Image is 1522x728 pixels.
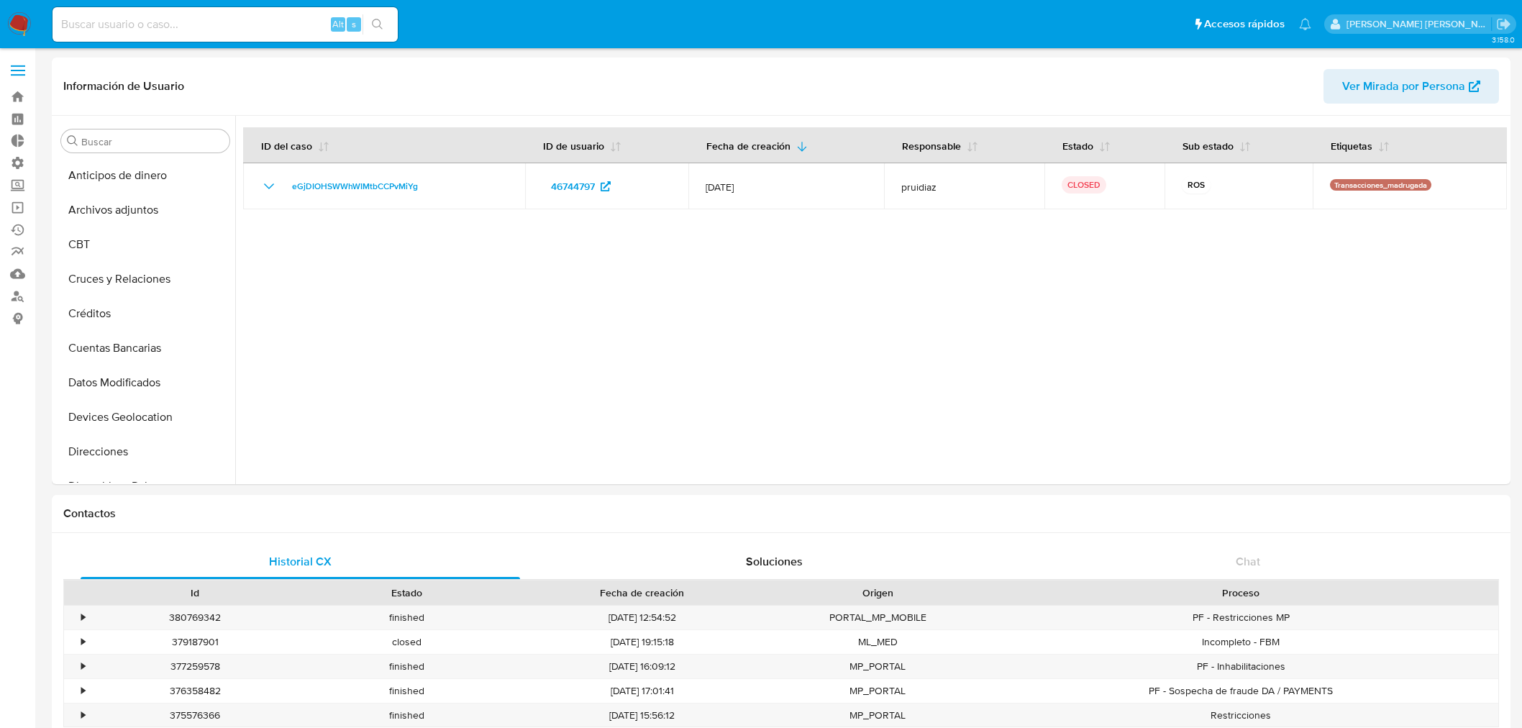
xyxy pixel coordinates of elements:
[63,79,184,94] h1: Información de Usuario
[1342,69,1465,104] span: Ver Mirada por Persona
[55,365,235,400] button: Datos Modificados
[55,469,235,504] button: Dispositivos Point
[55,400,235,434] button: Devices Geolocation
[81,684,85,698] div: •
[772,630,983,654] div: ML_MED
[332,17,344,31] span: Alt
[746,553,803,570] span: Soluciones
[512,679,772,703] div: [DATE] 17:01:41
[1204,17,1285,32] span: Accesos rápidos
[55,262,235,296] button: Cruces y Relaciones
[772,704,983,727] div: MP_PORTAL
[301,655,512,678] div: finished
[1299,18,1311,30] a: Notificaciones
[512,704,772,727] div: [DATE] 15:56:12
[89,606,301,629] div: 380769342
[81,135,224,148] input: Buscar
[55,227,235,262] button: CBT
[301,630,512,654] div: closed
[1323,69,1499,104] button: Ver Mirada por Persona
[67,135,78,147] button: Buscar
[772,679,983,703] div: MP_PORTAL
[55,296,235,331] button: Créditos
[269,553,332,570] span: Historial CX
[1496,17,1511,32] a: Salir
[363,14,392,35] button: search-icon
[512,655,772,678] div: [DATE] 16:09:12
[772,606,983,629] div: PORTAL_MP_MOBILE
[352,17,356,31] span: s
[522,586,762,600] div: Fecha de creación
[1346,17,1492,31] p: mercedes.medrano@mercadolibre.com
[53,15,398,34] input: Buscar usuario o caso...
[55,331,235,365] button: Cuentas Bancarias
[772,655,983,678] div: MP_PORTAL
[983,630,1498,654] div: Incompleto - FBM
[512,630,772,654] div: [DATE] 19:15:18
[311,586,502,600] div: Estado
[55,434,235,469] button: Direcciones
[89,704,301,727] div: 375576366
[81,660,85,673] div: •
[89,679,301,703] div: 376358482
[81,611,85,624] div: •
[301,704,512,727] div: finished
[81,635,85,649] div: •
[99,586,291,600] div: Id
[512,606,772,629] div: [DATE] 12:54:52
[1236,553,1260,570] span: Chat
[301,606,512,629] div: finished
[55,158,235,193] button: Anticipos de dinero
[89,630,301,654] div: 379187901
[55,193,235,227] button: Archivos adjuntos
[983,655,1498,678] div: PF - Inhabilitaciones
[301,679,512,703] div: finished
[983,606,1498,629] div: PF - Restricciones MP
[983,704,1498,727] div: Restricciones
[89,655,301,678] div: 377259578
[81,709,85,722] div: •
[993,586,1488,600] div: Proceso
[782,586,973,600] div: Origen
[983,679,1498,703] div: PF - Sospecha de fraude DA / PAYMENTS
[63,506,1499,521] h1: Contactos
